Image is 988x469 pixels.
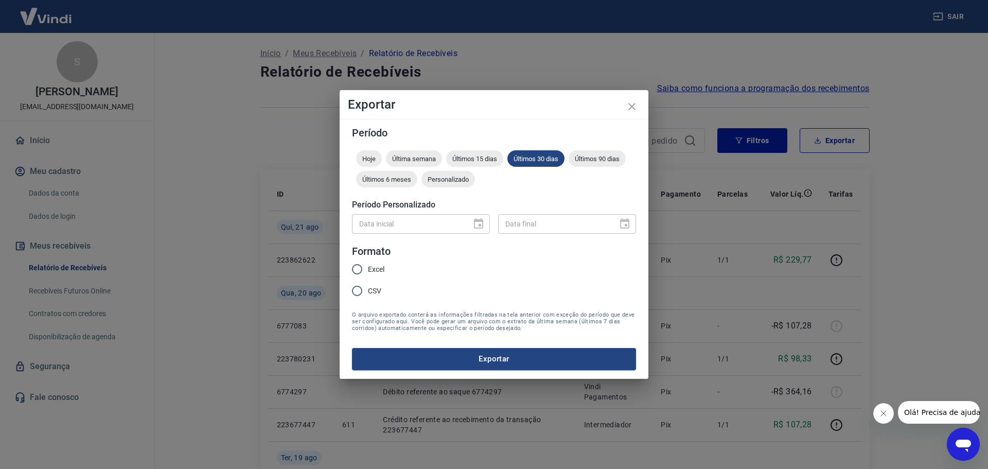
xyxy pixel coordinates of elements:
iframe: Fechar mensagem [873,403,894,424]
span: Hoje [356,155,382,163]
input: DD/MM/YYYY [352,214,464,233]
span: Últimos 30 dias [507,155,564,163]
span: Últimos 6 meses [356,176,417,183]
div: Últimos 15 dias [446,150,503,167]
span: Última semana [386,155,442,163]
div: Últimos 30 dias [507,150,564,167]
div: Última semana [386,150,442,167]
span: O arquivo exportado conterá as informações filtradas na tela anterior com exceção do período que ... [352,311,636,332]
span: Personalizado [421,176,475,183]
div: Personalizado [421,171,475,187]
h4: Exportar [348,98,640,111]
span: Excel [368,264,384,275]
iframe: Botão para abrir a janela de mensagens [947,428,980,461]
h5: Período [352,128,636,138]
div: Últimos 90 dias [569,150,626,167]
div: Hoje [356,150,382,167]
input: DD/MM/YYYY [498,214,610,233]
span: CSV [368,286,381,297]
span: Últimos 15 dias [446,155,503,163]
button: Exportar [352,348,636,370]
h5: Período Personalizado [352,200,636,210]
span: Olá! Precisa de ajuda? [6,7,86,15]
iframe: Mensagem da empresa [898,401,980,424]
span: Últimos 90 dias [569,155,626,163]
legend: Formato [352,244,391,259]
button: close [620,94,644,119]
div: Últimos 6 meses [356,171,417,187]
